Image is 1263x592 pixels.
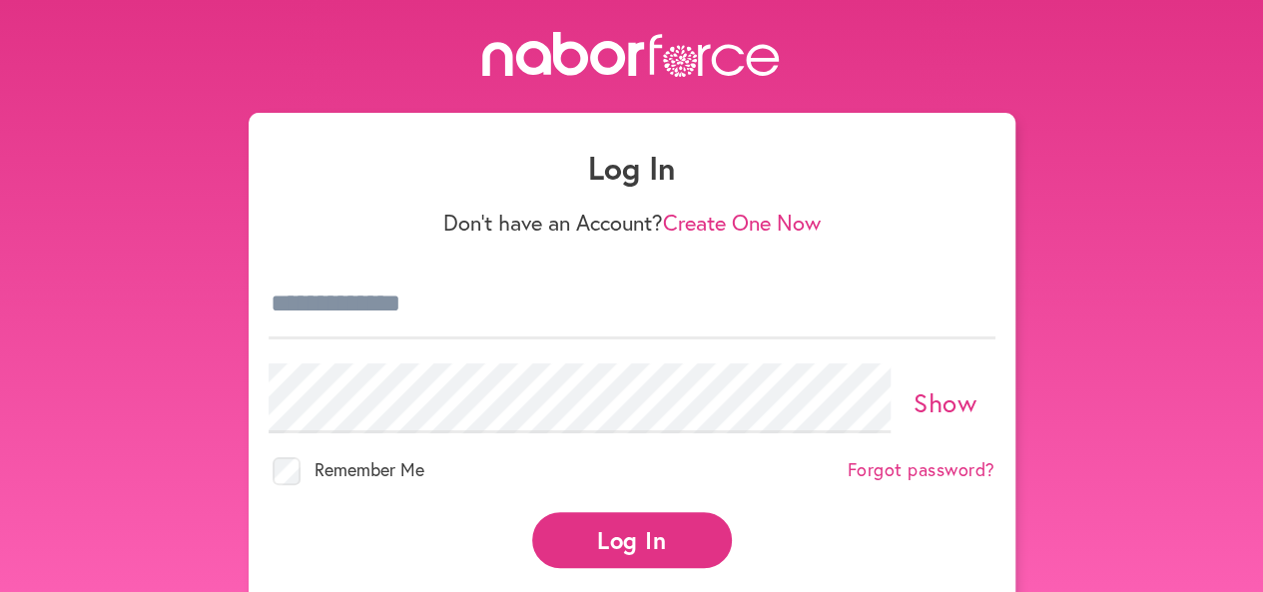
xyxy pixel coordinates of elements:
a: Forgot password? [848,459,995,481]
button: Log In [532,512,732,567]
p: Don't have an Account? [269,210,995,236]
span: Remember Me [315,457,424,481]
h1: Log In [269,149,995,187]
a: Show [914,385,976,419]
a: Create One Now [663,208,821,237]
